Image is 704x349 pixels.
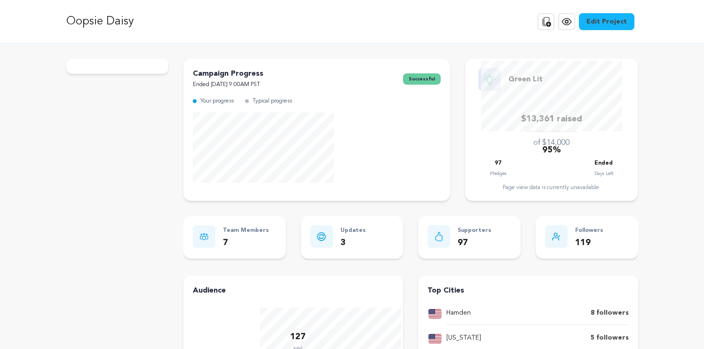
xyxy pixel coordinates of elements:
[458,225,491,236] p: Supporters
[446,333,481,344] p: [US_STATE]
[594,169,613,178] p: Days Left
[193,285,394,296] h4: Audience
[193,68,263,79] p: Campaign Progress
[475,184,628,191] div: Page view data is currently unavailable.
[427,285,628,296] h4: Top Cities
[403,73,441,85] span: successful
[591,333,629,344] p: 5 followers
[579,13,634,30] a: Edit Project
[340,236,366,250] p: 3
[200,96,234,107] p: Your progress
[223,225,269,236] p: Team Members
[290,330,306,344] p: 127
[446,308,471,319] p: Hamden
[575,225,603,236] p: Followers
[253,96,292,107] p: Typical progress
[340,225,366,236] p: Updates
[533,137,570,149] p: of $14,000
[575,236,603,250] p: 119
[223,236,269,250] p: 7
[193,79,263,90] p: Ended [DATE] 9:00AM PST
[591,308,629,319] p: 8 followers
[458,236,491,250] p: 97
[490,169,506,178] p: Pledges
[66,13,134,30] p: Oopsie Daisy
[495,158,501,169] p: 97
[594,158,613,169] p: Ended
[542,143,561,157] p: 95%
